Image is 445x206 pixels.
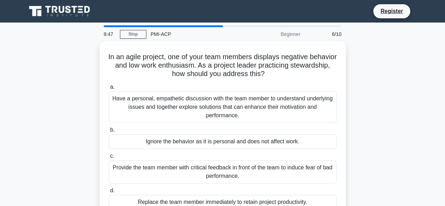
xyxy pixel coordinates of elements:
[110,153,114,159] span: c.
[110,187,115,193] span: d.
[120,30,146,39] a: Stop
[110,84,115,90] span: a.
[109,160,337,183] div: Provide the team member with critical feedback in front of the team to induce fear of bad perform...
[109,91,337,123] div: Have a personal, empathetic discussion with the team member to understand underlying issues and t...
[376,7,407,15] a: Register
[146,27,243,41] div: PMI-ACP
[100,27,120,41] div: 9:47
[305,27,346,41] div: 6/10
[109,134,337,149] div: Ignore the behavior as it is personal and does not affect work.
[110,127,115,133] span: b.
[108,52,337,79] h5: In an agile project, one of your team members displays negative behavior and low work enthusiasm....
[243,27,305,41] div: Beginner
